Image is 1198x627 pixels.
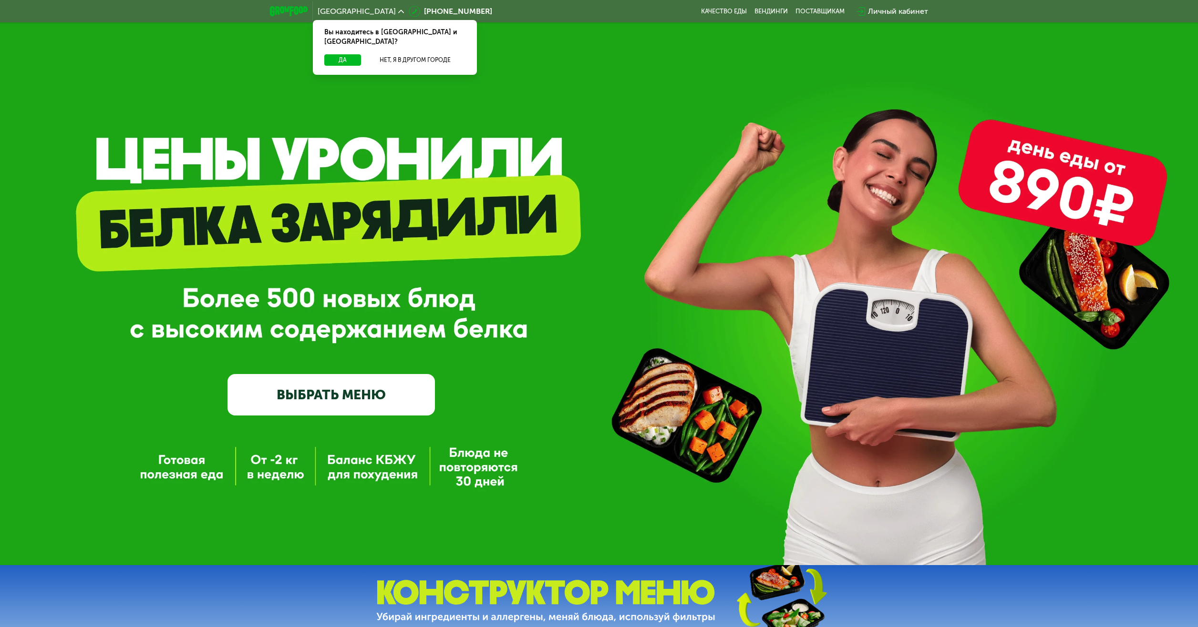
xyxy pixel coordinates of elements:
a: Качество еды [701,8,747,15]
button: Да [324,54,361,66]
a: ВЫБРАТЬ МЕНЮ [227,374,434,415]
div: поставщикам [795,8,845,15]
span: [GEOGRAPHIC_DATA] [318,8,396,15]
div: Личный кабинет [868,6,928,17]
button: Нет, я в другом городе [365,54,465,66]
a: [PHONE_NUMBER] [409,6,492,17]
div: Вы находитесь в [GEOGRAPHIC_DATA] и [GEOGRAPHIC_DATA]? [313,20,477,54]
a: Вендинги [754,8,788,15]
